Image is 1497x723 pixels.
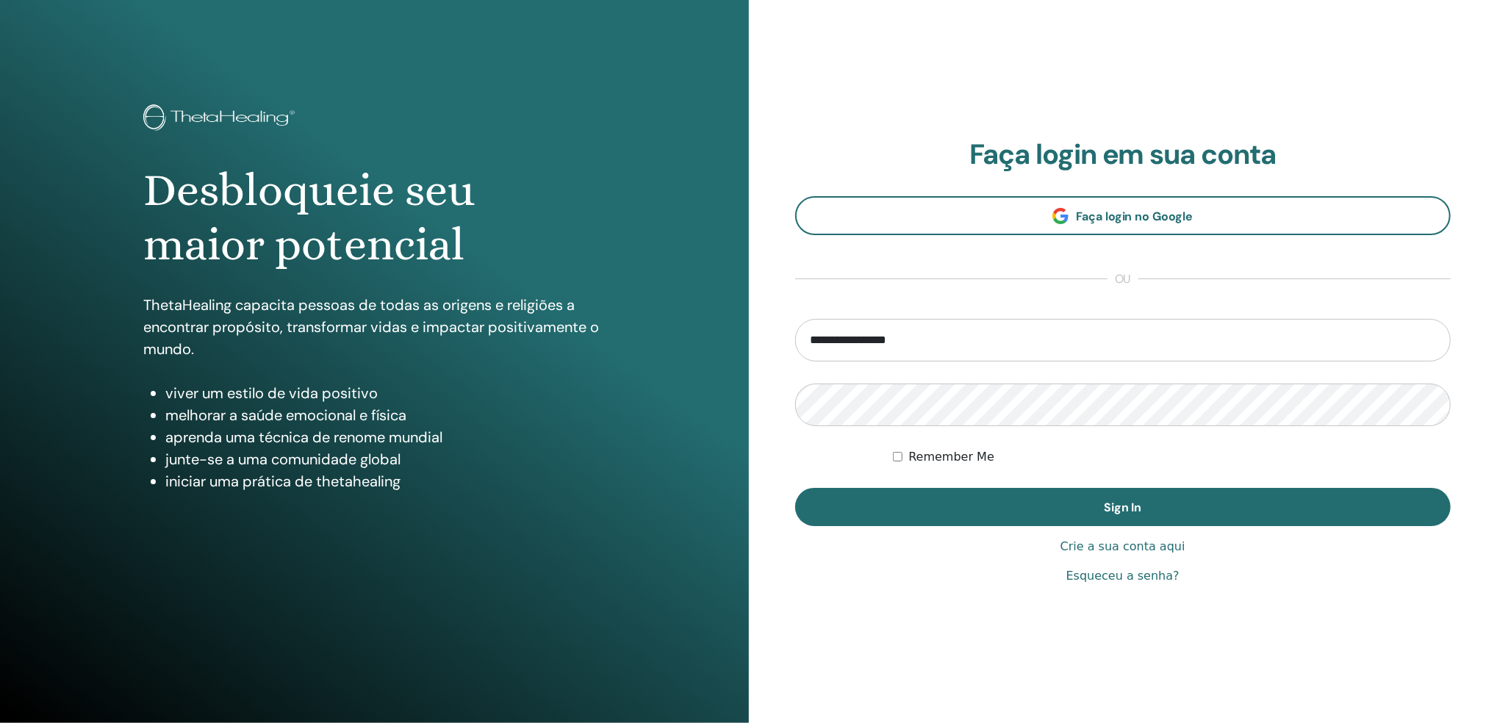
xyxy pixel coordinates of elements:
span: Sign In [1104,500,1142,515]
span: ou [1108,270,1138,288]
a: Esqueceu a senha? [1066,567,1180,585]
li: junte-se a uma comunidade global [165,448,606,470]
li: melhorar a saúde emocional e física [165,404,606,426]
li: viver um estilo de vida positivo [165,382,606,404]
a: Faça login no Google [795,196,1451,235]
h2: Faça login em sua conta [795,138,1451,172]
h1: Desbloqueie seu maior potencial [143,163,606,273]
li: iniciar uma prática de thetahealing [165,470,606,492]
div: Keep me authenticated indefinitely or until I manually logout [893,448,1451,466]
button: Sign In [795,488,1451,526]
a: Crie a sua conta aqui [1060,538,1185,555]
span: Faça login no Google [1076,209,1193,224]
li: aprenda uma técnica de renome mundial [165,426,606,448]
label: Remember Me [908,448,994,466]
p: ThetaHealing capacita pessoas de todas as origens e religiões a encontrar propósito, transformar ... [143,294,606,360]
